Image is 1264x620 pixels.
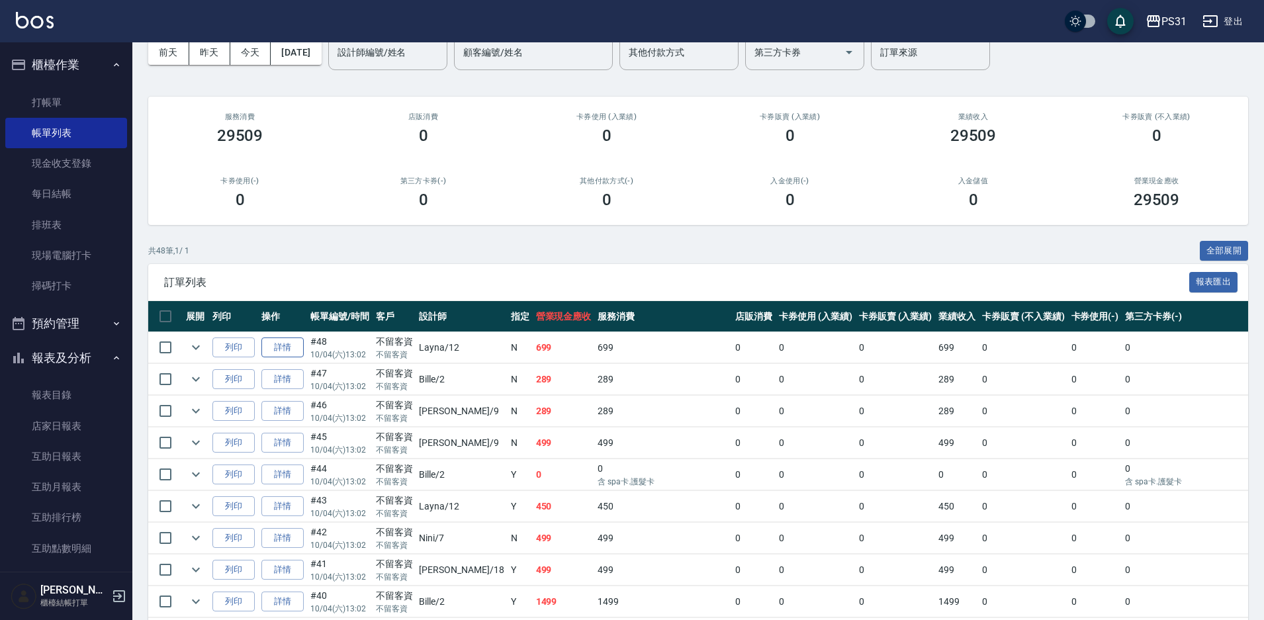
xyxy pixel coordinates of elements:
[1068,491,1122,522] td: 0
[1189,275,1238,288] a: 報表匯出
[307,396,373,427] td: #46
[838,42,860,63] button: Open
[969,191,978,209] h3: 0
[5,564,127,594] a: 互助業績報表
[856,491,936,522] td: 0
[310,476,369,488] p: 10/04 (六) 13:02
[376,444,413,456] p: 不留客資
[732,459,776,490] td: 0
[732,364,776,395] td: 0
[856,554,936,586] td: 0
[5,306,127,341] button: 預約管理
[212,401,255,421] button: 列印
[979,301,1067,332] th: 卡券販賣 (不入業績)
[1068,396,1122,427] td: 0
[935,364,979,395] td: 289
[5,341,127,375] button: 報表及分析
[1081,177,1232,185] h2: 營業現金應收
[261,560,304,580] a: 詳情
[979,491,1067,522] td: 0
[5,380,127,410] a: 報表目錄
[376,571,413,583] p: 不留客資
[533,523,595,554] td: 499
[1140,8,1192,35] button: PS31
[419,191,428,209] h3: 0
[40,597,108,609] p: 櫃檯結帳打單
[209,301,258,332] th: 列印
[508,554,533,586] td: Y
[416,301,507,332] th: 設計師
[416,491,507,522] td: Layna /12
[1122,364,1259,395] td: 0
[508,459,533,490] td: Y
[376,430,413,444] div: 不留客資
[1068,459,1122,490] td: 0
[856,396,936,427] td: 0
[212,337,255,358] button: 列印
[183,301,209,332] th: 展開
[1125,476,1256,488] p: 含 spa卡.護髮卡
[5,472,127,502] a: 互助月報表
[310,380,369,392] p: 10/04 (六) 13:02
[212,369,255,390] button: 列印
[533,459,595,490] td: 0
[5,240,127,271] a: 現場電腦打卡
[786,191,795,209] h3: 0
[189,40,230,65] button: 昨天
[186,496,206,516] button: expand row
[376,557,413,571] div: 不留客資
[508,586,533,617] td: Y
[376,462,413,476] div: 不留客資
[416,523,507,554] td: Nini /7
[261,369,304,390] a: 詳情
[310,539,369,551] p: 10/04 (六) 13:02
[258,301,307,332] th: 操作
[1122,554,1259,586] td: 0
[856,332,936,363] td: 0
[416,586,507,617] td: Bille /2
[979,523,1067,554] td: 0
[776,396,856,427] td: 0
[376,349,413,361] p: 不留客資
[935,459,979,490] td: 0
[856,586,936,617] td: 0
[935,554,979,586] td: 499
[347,112,499,121] h2: 店販消費
[979,459,1067,490] td: 0
[594,427,732,459] td: 499
[508,491,533,522] td: Y
[935,396,979,427] td: 289
[230,40,271,65] button: 今天
[376,589,413,603] div: 不留客資
[594,459,732,490] td: 0
[1068,301,1122,332] th: 卡券使用(-)
[416,364,507,395] td: Bille /2
[307,427,373,459] td: #45
[261,592,304,612] a: 詳情
[935,491,979,522] td: 450
[376,380,413,392] p: 不留客資
[935,427,979,459] td: 499
[732,554,776,586] td: 0
[261,528,304,549] a: 詳情
[307,301,373,332] th: 帳單編號/時間
[347,177,499,185] h2: 第三方卡券(-)
[856,427,936,459] td: 0
[1068,554,1122,586] td: 0
[419,126,428,145] h3: 0
[148,245,189,257] p: 共 48 筆, 1 / 1
[186,528,206,548] button: expand row
[212,496,255,517] button: 列印
[310,444,369,456] p: 10/04 (六) 13:02
[732,301,776,332] th: 店販消費
[416,554,507,586] td: [PERSON_NAME] /18
[212,528,255,549] button: 列印
[271,40,321,65] button: [DATE]
[732,396,776,427] td: 0
[148,40,189,65] button: 前天
[531,112,682,121] h2: 卡券使用 (入業績)
[776,491,856,522] td: 0
[1197,9,1248,34] button: 登出
[594,491,732,522] td: 450
[508,364,533,395] td: N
